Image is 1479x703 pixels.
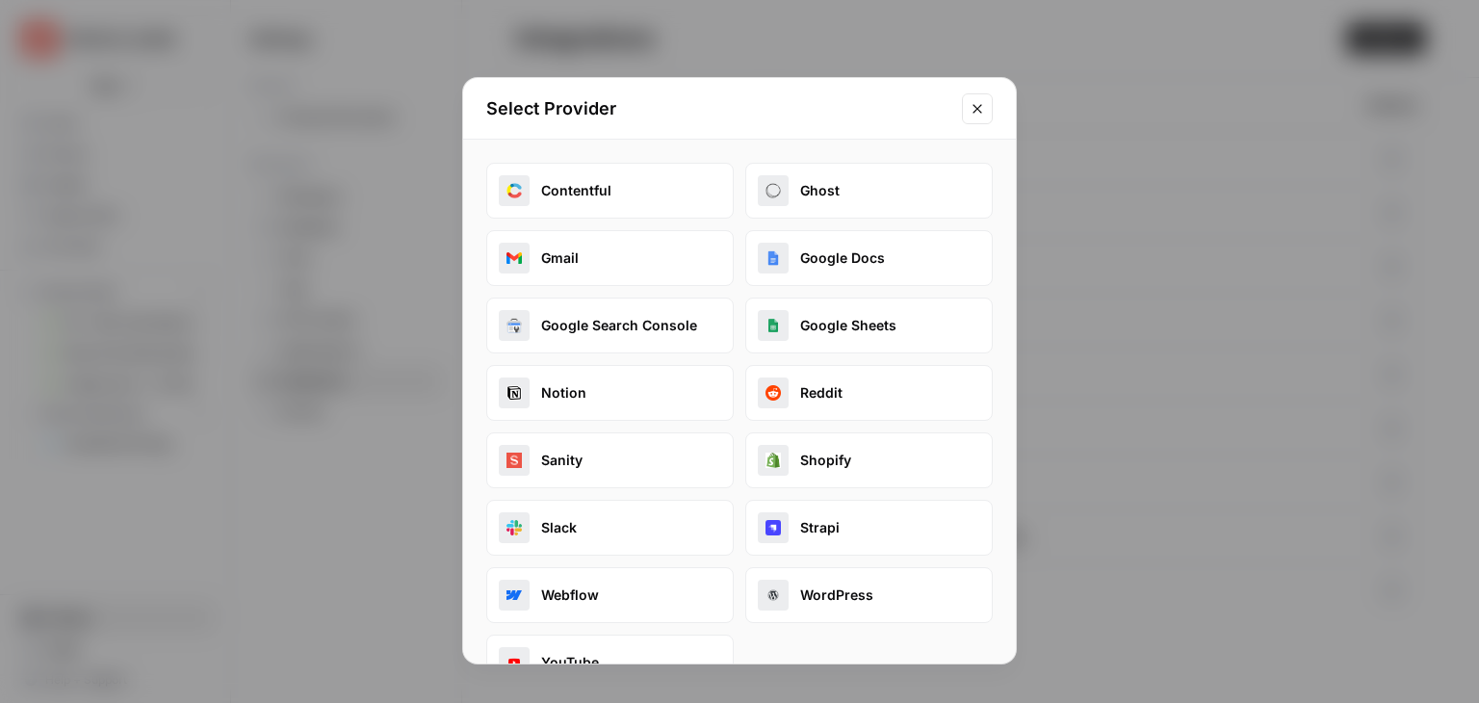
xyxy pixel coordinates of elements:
img: shopify [765,453,781,468]
button: notionNotion [486,365,734,421]
button: shopifyShopify [745,432,993,488]
img: webflow_oauth [506,587,522,603]
h2: Select Provider [486,95,950,122]
button: google_sheetsGoogle Sheets [745,298,993,353]
img: strapi [765,520,781,535]
img: youtube [506,655,522,670]
button: webflow_oauthWebflow [486,567,734,623]
img: contentful [506,183,522,198]
img: ghost [765,183,781,198]
button: strapiStrapi [745,500,993,556]
button: google_search_consoleGoogle Search Console [486,298,734,353]
img: gmail [506,250,522,266]
img: reddit [765,385,781,401]
button: sanitySanity [486,432,734,488]
button: youtubeYouTube [486,635,734,690]
img: google_sheets [765,318,781,333]
button: Close modal [962,93,993,124]
button: redditReddit [745,365,993,421]
img: google_docs [765,250,781,266]
button: gmailGmail [486,230,734,286]
img: google_search_console [506,318,522,333]
img: notion [506,385,522,401]
button: ghostGhost [745,163,993,219]
button: wordpressWordPress [745,567,993,623]
img: slack [506,520,522,535]
img: wordpress [765,587,781,603]
button: slackSlack [486,500,734,556]
button: google_docsGoogle Docs [745,230,993,286]
img: sanity [506,453,522,468]
button: contentfulContentful [486,163,734,219]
